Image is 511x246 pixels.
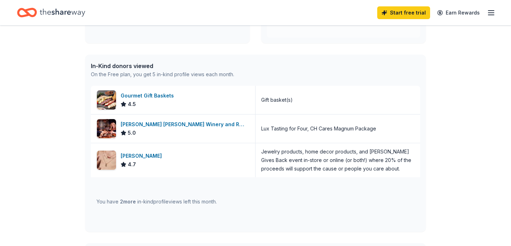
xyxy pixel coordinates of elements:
div: In-Kind donors viewed [91,62,234,70]
img: Image for Cooper's Hawk Winery and Restaurants [97,119,116,138]
span: 4.5 [128,100,136,108]
img: Image for Gourmet Gift Baskets [97,90,116,110]
span: 4.7 [128,160,136,169]
div: Gift basket(s) [261,96,293,104]
div: Jewelry products, home decor products, and [PERSON_NAME] Gives Back event in-store or online (or ... [261,147,414,173]
span: 5.0 [128,129,136,137]
a: Earn Rewards [433,6,484,19]
div: You have in-kind profile views left this month. [97,197,217,206]
div: Lux Tasting for Four, CH Cares Magnum Package [261,124,376,133]
a: Start free trial [377,6,430,19]
span: 2 more [120,199,136,205]
img: Image for Kendra Scott [97,151,116,170]
div: [PERSON_NAME] [PERSON_NAME] Winery and Restaurants [121,120,249,129]
a: Home [17,4,85,21]
div: On the Free plan, you get 5 in-kind profile views each month. [91,70,234,79]
div: Gourmet Gift Baskets [121,91,177,100]
div: [PERSON_NAME] [121,152,165,160]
